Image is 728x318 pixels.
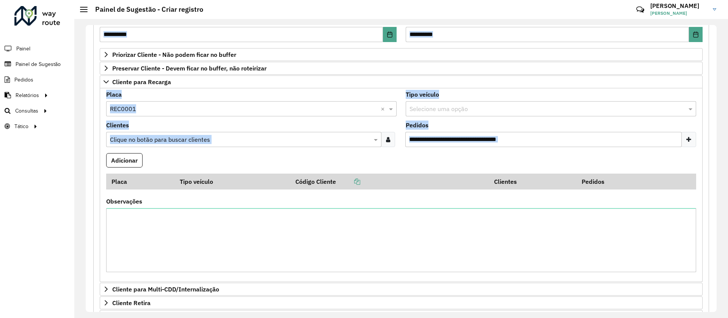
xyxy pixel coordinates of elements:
label: Placa [106,90,122,99]
th: Clientes [489,174,576,190]
th: Tipo veículo [175,174,290,190]
span: Preservar Cliente - Devem ficar no buffer, não roteirizar [112,65,267,71]
span: Consultas [15,107,38,115]
label: Pedidos [406,121,428,130]
button: Choose Date [383,27,397,42]
h2: Painel de Sugestão - Criar registro [88,5,203,14]
a: Preservar Cliente - Devem ficar no buffer, não roteirizar [100,62,703,75]
span: Priorizar Cliente - Não podem ficar no buffer [112,52,236,58]
a: Cliente para Recarga [100,75,703,88]
div: Cliente para Recarga [100,88,703,282]
a: Contato Rápido [632,2,648,18]
span: Cliente para Multi-CDD/Internalização [112,286,219,292]
button: Adicionar [106,153,143,168]
label: Tipo veículo [406,90,439,99]
button: Choose Date [689,27,703,42]
a: Cliente Retira [100,296,703,309]
th: Pedidos [576,174,664,190]
span: Painel [16,45,30,53]
a: Copiar [336,178,360,185]
span: Clear all [381,104,387,113]
span: Cliente Retira [112,300,151,306]
label: Clientes [106,121,129,130]
span: Tático [14,122,28,130]
th: Placa [106,174,175,190]
label: Observações [106,197,142,206]
span: Relatórios [16,91,39,99]
th: Código Cliente [290,174,489,190]
h3: [PERSON_NAME] [650,2,707,9]
span: Cliente para Recarga [112,79,171,85]
span: [PERSON_NAME] [650,10,707,17]
span: Pedidos [14,76,33,84]
a: Cliente para Multi-CDD/Internalização [100,283,703,296]
span: Painel de Sugestão [16,60,61,68]
a: Priorizar Cliente - Não podem ficar no buffer [100,48,703,61]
